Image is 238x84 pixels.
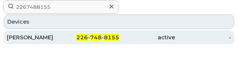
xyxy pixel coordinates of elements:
a: [PERSON_NAME]226-748-8155active- [4,31,234,44]
div: active [119,34,175,41]
div: [PERSON_NAME] [7,34,63,41]
span: 8155 [104,34,119,41]
div: - [175,34,231,41]
div: Devices [4,15,234,29]
span: 226 [76,34,88,41]
div: - - [63,34,119,41]
span: 748 [90,34,102,41]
